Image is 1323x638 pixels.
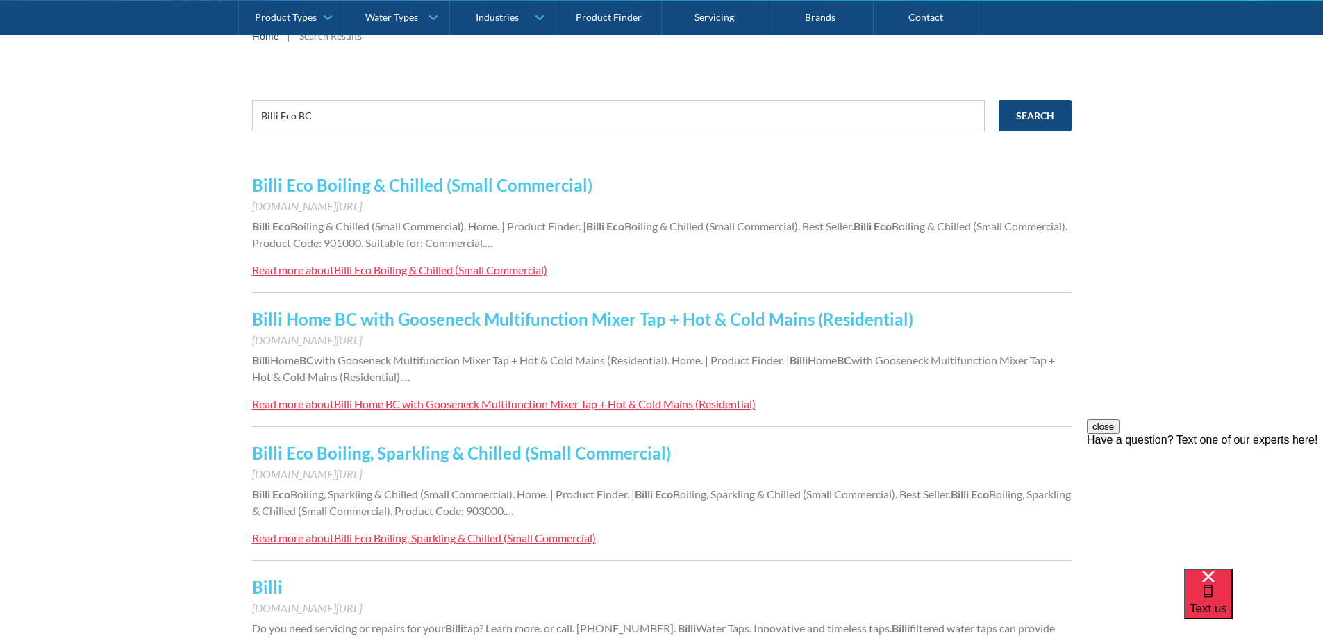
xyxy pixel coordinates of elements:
strong: Billi [445,621,463,635]
span: with Gooseneck Multifunction Mixer Tap + Hot & Cold Mains (Residential). [252,353,1055,383]
span: … [485,236,493,249]
span: … [506,504,514,517]
div: Water Types [365,11,418,23]
a: Billi [252,577,283,597]
div: Billi Eco Boiling, Sparkling & Chilled (Small Commercial) [334,531,596,544]
a: Billi Home BC with Gooseneck Multifunction Mixer Tap + Hot & Cold Mains (Residential) [252,309,913,329]
span: … [402,370,410,383]
a: Read more aboutBilli Eco Boiling & Chilled (Small Commercial) [252,262,547,278]
strong: Billi [252,487,270,501]
strong: Billi [252,219,270,233]
strong: Billi [678,621,696,635]
strong: Eco [606,219,624,233]
strong: Billi [635,487,653,501]
span: Do you need servicing or repairs for your [252,621,445,635]
div: [DOMAIN_NAME][URL] [252,332,1072,349]
div: Billi Home BC with Gooseneck Multifunction Mixer Tap + Hot & Cold Mains (Residential) [334,397,756,410]
strong: Eco [272,487,290,501]
div: Product Types [255,11,317,23]
span: Home [270,353,299,367]
div: [DOMAIN_NAME][URL] [252,198,1072,215]
input: e.g. chilled water cooler [252,100,985,131]
a: Billi Eco Boiling, Sparkling & Chilled (Small Commercial) [252,443,671,463]
span: Boiling & Chilled (Small Commercial). Home. | Product Finder. | [290,219,586,233]
a: Read more aboutBilli Home BC with Gooseneck Multifunction Mixer Tap + Hot & Cold Mains (Residential) [252,396,756,412]
strong: BC [837,353,851,367]
strong: Billi [790,353,808,367]
span: tap? Learn more. or call. [PHONE_NUMBER]. [463,621,678,635]
iframe: podium webchat widget bubble [1184,569,1323,638]
span: Boiling, Sparkling & Chilled (Small Commercial). Best Seller. [673,487,951,501]
strong: Billi [854,219,872,233]
a: Billi Eco Boiling & Chilled (Small Commercial) [252,175,592,195]
iframe: podium webchat widget prompt [1087,419,1323,586]
strong: BC [299,353,314,367]
span: Boiling, Sparkling & Chilled (Small Commercial). Home. | Product Finder. | [290,487,635,501]
strong: Billi [586,219,604,233]
div: Search Results [299,28,362,43]
span: Home [808,353,837,367]
strong: Eco [971,487,989,501]
a: Home [252,28,278,43]
div: | [285,27,292,44]
input: Search [999,100,1072,131]
div: [DOMAIN_NAME][URL] [252,600,1072,616]
strong: Eco [874,219,892,233]
strong: Eco [272,219,290,233]
strong: Billi [951,487,969,501]
div: Read more about [252,531,334,544]
strong: Billi [252,353,270,367]
div: [DOMAIN_NAME][URL] [252,466,1072,482]
div: Read more about [252,397,334,410]
span: Boiling, Sparkling & Chilled (Small Commercial). Product Code: 903000. [252,487,1071,517]
span: Boiling & Chilled (Small Commercial). Product Code: 901000. Suitable for: Commercial. [252,219,1067,249]
a: Read more aboutBilli Eco Boiling, Sparkling & Chilled (Small Commercial) [252,530,596,546]
span: Boiling & Chilled (Small Commercial). Best Seller. [624,219,854,233]
div: Read more about [252,263,334,276]
strong: Eco [655,487,673,501]
span: Water Taps. Innovative and timeless taps. [696,621,892,635]
div: Industries [476,11,519,23]
div: Billi Eco Boiling & Chilled (Small Commercial) [334,263,547,276]
span: with Gooseneck Multifunction Mixer Tap + Hot & Cold Mains (Residential). Home. | Product Finder. | [314,353,790,367]
strong: Billi [892,621,910,635]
